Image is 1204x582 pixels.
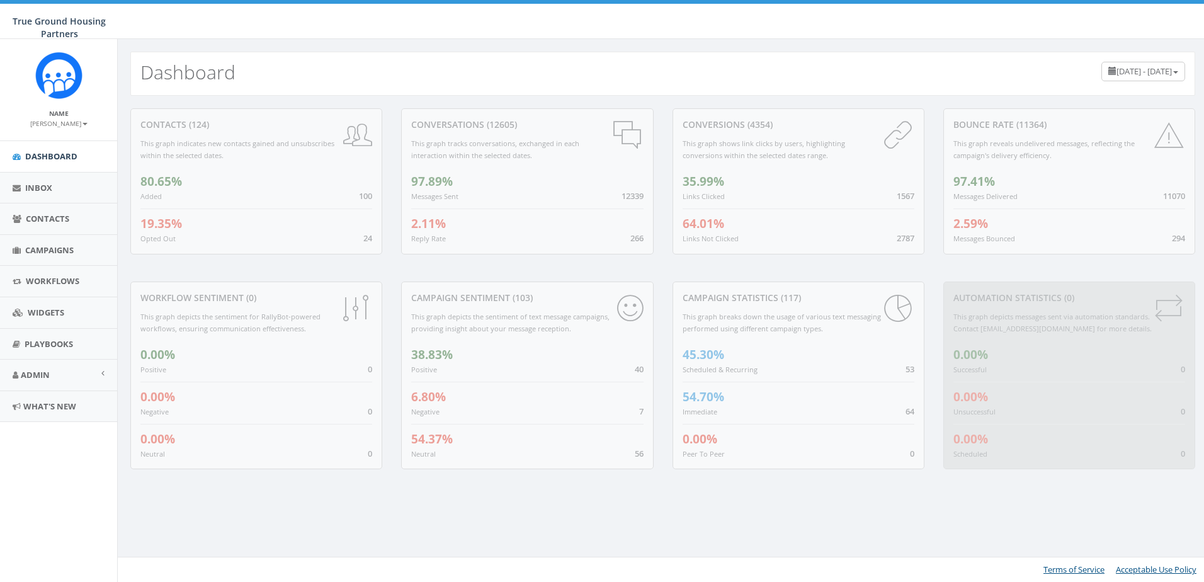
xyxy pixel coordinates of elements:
span: 54.37% [411,431,453,447]
small: Successful [953,365,987,374]
span: Inbox [25,182,52,193]
small: Messages Bounced [953,234,1015,243]
small: This graph indicates new contacts gained and unsubscribes within the selected dates. [140,139,334,160]
span: 19.35% [140,215,182,232]
a: Terms of Service [1043,564,1105,575]
small: Positive [140,365,166,374]
span: Contacts [26,213,69,224]
span: 0.00% [953,389,988,405]
span: (0) [1062,292,1074,304]
div: conversions [683,118,914,131]
small: Negative [411,407,440,416]
span: 0.00% [140,389,175,405]
span: 0.00% [953,346,988,363]
span: (117) [778,292,801,304]
span: 0 [368,406,372,417]
small: Negative [140,407,169,416]
span: 11070 [1163,190,1185,202]
div: Campaign Sentiment [411,292,643,304]
span: 0 [910,448,914,459]
a: Acceptable Use Policy [1116,564,1196,575]
span: 2787 [897,232,914,244]
h2: Dashboard [140,62,236,83]
span: 0.00% [140,346,175,363]
span: 35.99% [683,173,724,190]
small: Opted Out [140,234,176,243]
span: 0 [368,448,372,459]
span: [DATE] - [DATE] [1116,66,1172,77]
small: Unsuccessful [953,407,996,416]
span: 38.83% [411,346,453,363]
span: 54.70% [683,389,724,405]
small: [PERSON_NAME] [30,119,88,128]
span: 97.89% [411,173,453,190]
small: Links Clicked [683,191,725,201]
div: Campaign Statistics [683,292,914,304]
span: 12339 [622,190,644,202]
small: This graph tracks conversations, exchanged in each interaction within the selected dates. [411,139,579,160]
span: (11364) [1014,118,1047,130]
div: contacts [140,118,372,131]
small: This graph depicts messages sent via automation standards. Contact [EMAIL_ADDRESS][DOMAIN_NAME] f... [953,312,1152,333]
span: 6.80% [411,389,446,405]
span: 7 [639,406,644,417]
a: [PERSON_NAME] [30,117,88,128]
small: Name [49,109,69,118]
div: conversations [411,118,643,131]
small: Immediate [683,407,717,416]
span: Playbooks [25,338,73,350]
span: 0.00% [953,431,988,447]
small: Peer To Peer [683,449,725,459]
span: Campaigns [25,244,74,256]
span: 56 [635,448,644,459]
small: Reply Rate [411,234,446,243]
span: 2.11% [411,215,446,232]
small: Neutral [411,449,436,459]
span: 0.00% [140,431,175,447]
small: Messages Delivered [953,191,1018,201]
small: Messages Sent [411,191,458,201]
small: Links Not Clicked [683,234,739,243]
div: Workflow Sentiment [140,292,372,304]
span: Workflows [26,275,79,287]
small: This graph depicts the sentiment of text message campaigns, providing insight about your message ... [411,312,610,333]
small: Added [140,191,162,201]
div: Bounce Rate [953,118,1185,131]
span: 64.01% [683,215,724,232]
span: (124) [186,118,209,130]
span: Widgets [28,307,64,318]
span: 53 [906,363,914,375]
span: Dashboard [25,151,77,162]
span: True Ground Housing Partners [13,15,106,40]
span: 45.30% [683,346,724,363]
small: Positive [411,365,437,374]
span: 0 [1181,363,1185,375]
span: Admin [21,369,50,380]
span: (0) [244,292,256,304]
small: This graph depicts the sentiment for RallyBot-powered workflows, ensuring communication effective... [140,312,321,333]
span: 0 [368,363,372,375]
span: 100 [359,190,372,202]
span: 40 [635,363,644,375]
span: 1567 [897,190,914,202]
span: 0.00% [683,431,717,447]
span: 80.65% [140,173,182,190]
span: 97.41% [953,173,995,190]
span: 64 [906,406,914,417]
img: Rally_Corp_Logo_1.png [35,52,82,99]
span: 294 [1172,232,1185,244]
small: Scheduled [953,449,987,459]
span: (4354) [745,118,773,130]
span: (12605) [484,118,517,130]
span: 266 [630,232,644,244]
small: This graph breaks down the usage of various text messaging performed using different campaign types. [683,312,881,333]
span: 0 [1181,406,1185,417]
span: 0 [1181,448,1185,459]
span: 24 [363,232,372,244]
span: What's New [23,401,76,412]
small: Scheduled & Recurring [683,365,758,374]
small: Neutral [140,449,165,459]
span: (103) [510,292,533,304]
span: 2.59% [953,215,988,232]
div: Automation Statistics [953,292,1185,304]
